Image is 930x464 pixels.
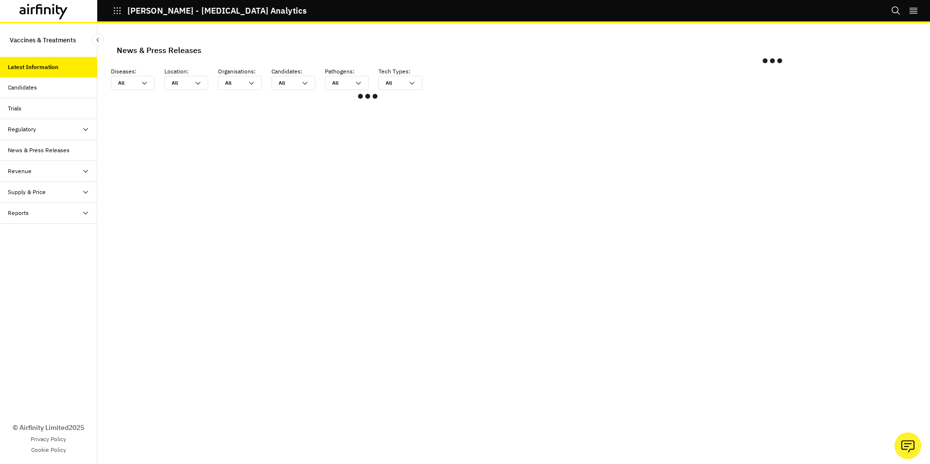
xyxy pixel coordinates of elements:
button: Ask our analysts [894,432,921,459]
p: Organisations : [218,67,271,76]
p: Pathogens : [325,67,378,76]
p: Diseases : [111,67,164,76]
p: Tech Types : [378,67,432,76]
div: Trials [8,104,21,113]
p: Candidates : [271,67,325,76]
button: Close Sidebar [91,34,104,46]
p: Location : [164,67,218,76]
div: Latest Information [8,63,58,71]
div: News & Press Releases [8,146,70,155]
p: Vaccines & Treatments [10,31,76,49]
div: Candidates [8,83,37,92]
p: © Airfinity Limited 2025 [13,423,84,433]
div: Regulatory [8,125,36,134]
div: News & Press Releases [117,43,201,57]
a: Privacy Policy [31,435,66,444]
div: Revenue [8,167,32,176]
div: Reports [8,209,29,217]
button: Search [891,2,901,19]
a: Cookie Policy [31,446,66,454]
div: Supply & Price [8,188,46,196]
p: [PERSON_NAME] - [MEDICAL_DATA] Analytics [127,6,306,15]
button: [PERSON_NAME] - [MEDICAL_DATA] Analytics [113,2,306,19]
